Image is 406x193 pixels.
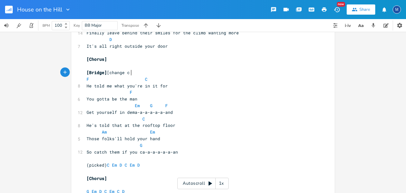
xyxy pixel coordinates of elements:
[87,96,137,102] span: You gotta be the man
[87,162,140,168] span: (picked)
[130,89,132,95] span: F
[347,4,375,15] button: Share
[130,162,135,168] span: Em
[43,24,50,27] div: BPM
[165,103,168,108] span: F
[135,103,140,108] span: Em
[121,24,139,27] div: Transpose
[393,2,401,17] button: M
[120,162,122,168] span: D
[87,136,160,141] span: Those folks'll hold your hand
[145,76,147,82] span: C
[216,178,227,189] div: 1x
[85,23,102,28] span: BB Major
[87,43,168,49] span: It's all right outside your door
[87,122,175,128] span: He's told that at the rooftop floor
[140,142,142,148] span: G
[17,7,62,12] span: House on the Hill
[87,149,178,155] span: So catch them if you ca-a-a-a-a-a-an
[87,76,89,82] span: F
[87,70,130,75] span: [change c
[109,37,112,42] span: D
[87,70,107,75] span: [Bridge]
[142,116,145,122] span: C
[150,129,155,135] span: Em
[331,4,343,15] button: New
[87,83,168,89] span: He told me what you're in it for
[87,56,107,62] span: [Chorus]
[87,109,173,115] span: Get yourself in dema-a-a-a-a-a-and
[74,24,80,27] div: Key
[359,7,370,12] div: Share
[87,176,107,181] span: [Chorus]
[337,2,345,7] div: New
[177,178,229,189] div: Autoscroll
[125,162,127,168] span: C
[107,162,109,168] span: C
[150,103,153,108] span: G
[137,162,140,168] span: D
[112,162,117,168] span: Em
[393,5,401,14] div: Mark Berman
[102,129,107,135] span: Am
[87,30,239,36] span: Finally leave behind their smiles for the climb wanting more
